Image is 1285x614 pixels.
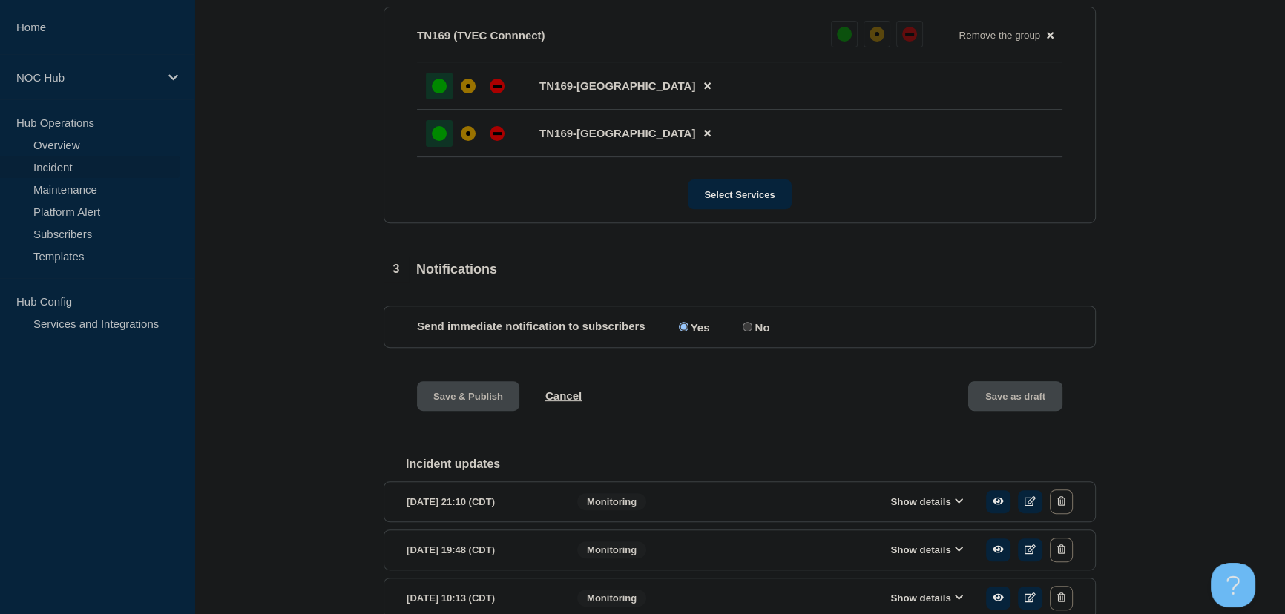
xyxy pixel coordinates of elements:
span: Monitoring [577,590,646,607]
p: TN169 (TVEC Connnect) [417,29,545,42]
button: Remove the group [950,21,1062,50]
div: affected [461,126,476,141]
label: No [739,320,769,334]
input: Yes [679,322,688,331]
div: Send immediate notification to subscribers [417,320,1062,334]
span: TN169-[GEOGRAPHIC_DATA] [539,127,695,139]
button: affected [864,21,890,47]
button: Show details [886,592,967,604]
div: affected [461,79,476,93]
iframe: Help Scout Beacon - Open [1211,563,1255,607]
span: 3 [384,257,409,282]
span: Remove the group [959,30,1040,41]
div: Notifications [384,257,497,282]
h2: Incident updates [406,458,1096,471]
div: up [837,27,852,42]
p: NOC Hub [16,71,159,84]
div: [DATE] 19:48 (CDT) [407,538,555,562]
button: Save & Publish [417,381,519,411]
span: TN169-[GEOGRAPHIC_DATA] [539,79,695,92]
div: up [432,79,447,93]
div: down [490,126,505,141]
button: Show details [886,495,967,508]
input: No [743,322,752,331]
p: Send immediate notification to subscribers [417,320,645,334]
button: down [896,21,923,47]
div: down [490,79,505,93]
span: Monitoring [577,493,646,510]
label: Yes [675,320,710,334]
div: affected [870,27,884,42]
div: [DATE] 10:13 (CDT) [407,586,555,610]
div: up [432,126,447,141]
button: Save as draft [968,381,1062,411]
button: Show details [886,544,967,556]
div: down [902,27,917,42]
button: Cancel [545,389,582,402]
button: Select Services [688,179,791,209]
span: Monitoring [577,541,646,558]
button: up [831,21,858,47]
div: [DATE] 21:10 (CDT) [407,489,555,514]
